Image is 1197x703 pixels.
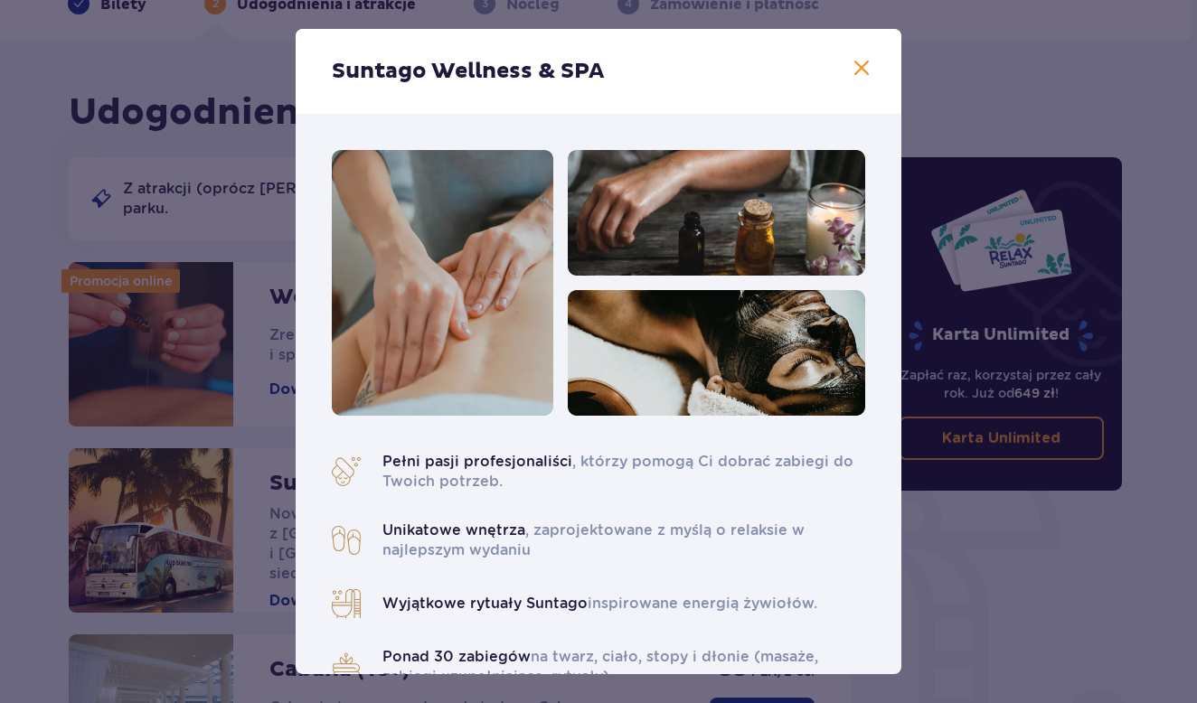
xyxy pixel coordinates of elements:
[382,452,865,492] p: , którzy pomogą Ci dobrać zabiegi do Twoich potrzeb.
[382,648,531,665] span: Ponad 30 zabiegów
[332,150,553,416] img: massage
[332,526,361,555] img: Flip-Flops icon
[332,589,361,618] img: Jacuzzi icon
[382,520,865,560] p: , zaprojektowane z myślą o relaksie w najlepszym wydaniu
[568,290,865,416] img: body scrub
[382,594,817,614] p: inspirowane energią żywiołów.
[332,652,361,681] img: Towels icon
[382,647,865,687] p: na twarz, ciało, stopy i dłonie (masaże, zabiegi uzupełniające, rytuały).
[568,150,865,276] img: essential oils
[332,457,361,486] img: spa icon
[382,595,588,612] span: Wyjątkowe rytuały Suntago
[332,58,604,85] p: Suntago Wellness & SPA
[382,453,572,470] span: Pełni pasji profesjonaliści
[382,521,525,539] span: Unikatowe wnętrza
